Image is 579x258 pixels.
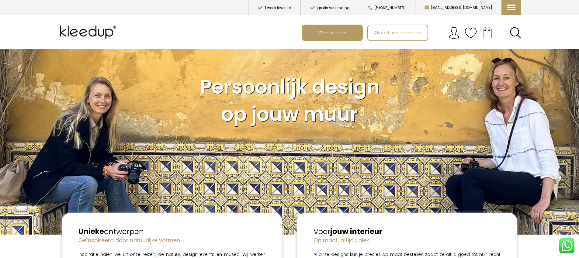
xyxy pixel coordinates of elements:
[465,27,477,39] img: verlanglijstje.svg
[448,27,460,39] img: account.svg
[78,236,265,244] h4: Geïnspireerd door natuurlijke vormen
[221,100,358,128] span: op jouw muur
[314,236,501,244] h4: Op maat, altijd uniek
[58,20,120,44] img: Kleedup
[200,73,380,101] span: Persoonlijk design
[315,27,350,38] span: Wandkleden
[371,27,425,38] span: Akoestische panelen
[477,25,498,40] a: Your cart
[368,25,428,40] a: Akoestische panelen
[302,25,526,41] nav: Main menu
[303,25,362,40] a: Wandkleden
[510,27,521,39] a: Search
